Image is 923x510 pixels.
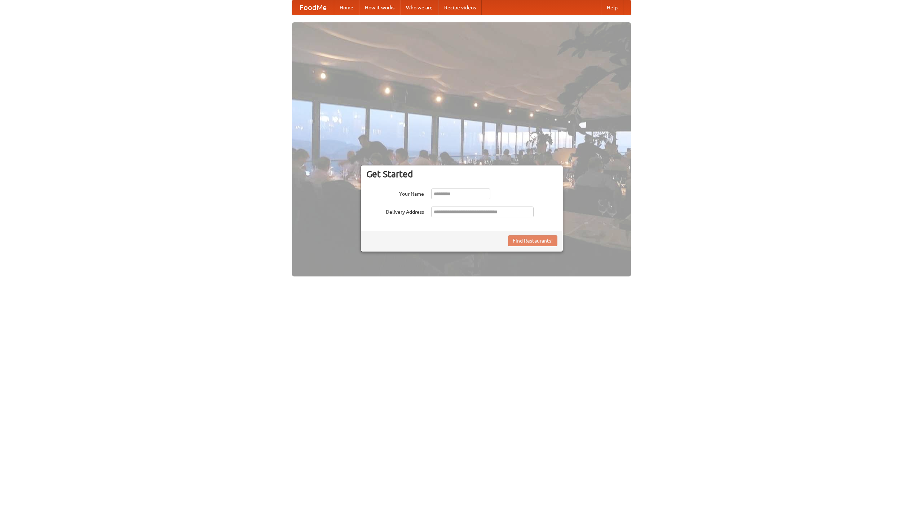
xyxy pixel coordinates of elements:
button: Find Restaurants! [508,235,557,246]
a: How it works [359,0,400,15]
a: Help [601,0,623,15]
a: Recipe videos [438,0,482,15]
label: Your Name [366,189,424,198]
h3: Get Started [366,169,557,179]
a: FoodMe [292,0,334,15]
a: Home [334,0,359,15]
label: Delivery Address [366,207,424,216]
a: Who we are [400,0,438,15]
